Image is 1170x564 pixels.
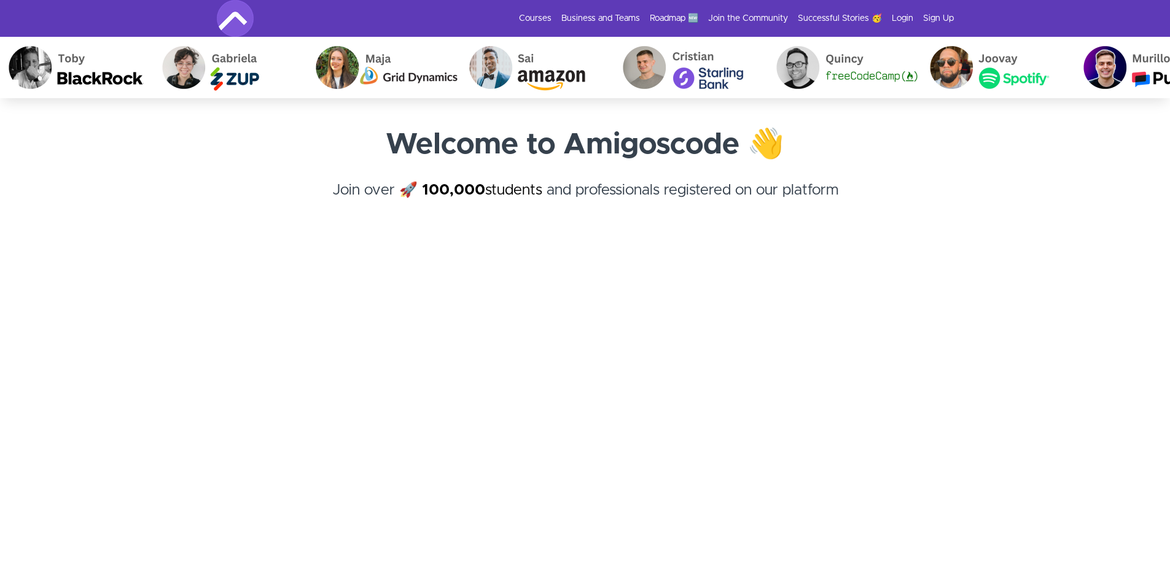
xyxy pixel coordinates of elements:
[152,37,305,98] img: Gabriela
[919,37,1073,98] img: Joovay
[305,37,459,98] img: Maja
[386,130,784,160] strong: Welcome to Amigoscode 👋
[708,12,788,25] a: Join the Community
[766,37,919,98] img: Quincy
[519,12,552,25] a: Courses
[650,12,698,25] a: Roadmap 🆕
[892,12,913,25] a: Login
[422,183,542,198] a: 100,000students
[459,37,612,98] img: Sai
[923,12,954,25] a: Sign Up
[561,12,640,25] a: Business and Teams
[612,37,766,98] img: Cristian
[422,183,485,198] strong: 100,000
[798,12,882,25] a: Successful Stories 🥳
[217,179,954,223] h4: Join over 🚀 and professionals registered on our platform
